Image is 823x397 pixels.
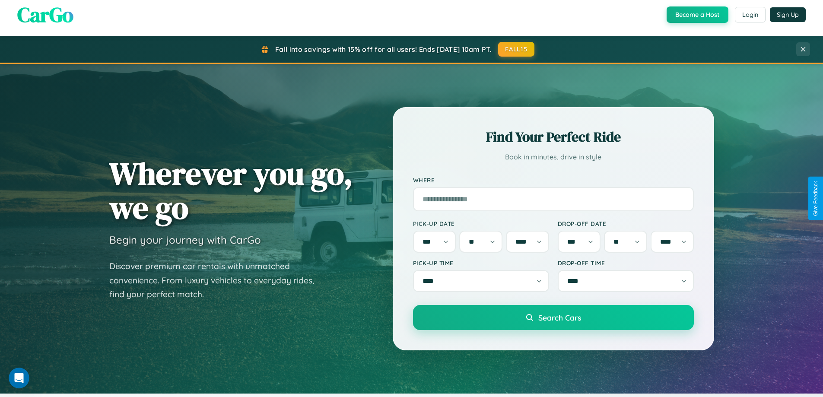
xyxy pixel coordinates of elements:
p: Discover premium car rentals with unmatched convenience. From luxury vehicles to everyday rides, ... [109,259,325,302]
h1: Wherever you go, we go [109,156,353,225]
h2: Find Your Perfect Ride [413,127,694,146]
button: Login [735,7,766,22]
button: Search Cars [413,305,694,330]
label: Where [413,176,694,184]
label: Drop-off Date [558,220,694,227]
p: Book in minutes, drive in style [413,151,694,163]
button: FALL15 [498,42,534,57]
iframe: Intercom live chat [9,368,29,388]
span: Search Cars [538,313,581,322]
label: Pick-up Time [413,259,549,267]
button: Sign Up [770,7,806,22]
label: Drop-off Time [558,259,694,267]
span: Fall into savings with 15% off for all users! Ends [DATE] 10am PT. [275,45,492,54]
span: CarGo [17,0,73,29]
h3: Begin your journey with CarGo [109,233,261,246]
div: Give Feedback [813,181,819,216]
label: Pick-up Date [413,220,549,227]
button: Become a Host [667,6,728,23]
